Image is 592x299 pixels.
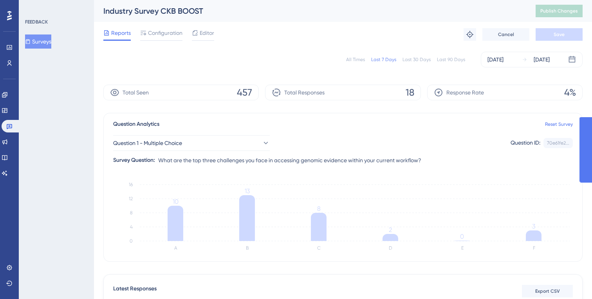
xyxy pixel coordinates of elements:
[533,245,535,251] text: F
[111,28,131,38] span: Reports
[113,284,157,298] span: Latest Responses
[237,86,252,99] span: 457
[148,28,182,38] span: Configuration
[173,198,179,205] tspan: 10
[559,268,583,292] iframe: UserGuiding AI Assistant Launcher
[534,55,550,64] div: [DATE]
[284,88,325,97] span: Total Responses
[130,210,133,216] tspan: 8
[346,56,365,63] div: All Times
[200,28,214,38] span: Editor
[129,182,133,187] tspan: 16
[532,223,535,230] tspan: 3
[113,120,159,129] span: Question Analytics
[535,288,560,294] span: Export CSV
[461,245,464,251] text: E
[437,56,465,63] div: Last 90 Days
[129,196,133,201] tspan: 12
[446,88,484,97] span: Response Rate
[113,135,270,151] button: Question 1 - Multiple Choice
[540,8,578,14] span: Publish Changes
[482,28,529,41] button: Cancel
[389,226,392,234] tspan: 2
[113,156,155,165] div: Survey Question:
[123,88,149,97] span: Total Seen
[487,55,504,64] div: [DATE]
[460,233,464,240] tspan: 0
[317,205,321,212] tspan: 8
[371,56,396,63] div: Last 7 Days
[402,56,431,63] div: Last 30 Days
[317,245,321,251] text: C
[389,245,392,251] text: D
[406,86,414,99] span: 18
[130,224,133,230] tspan: 4
[536,28,583,41] button: Save
[511,138,540,148] div: Question ID:
[130,238,133,244] tspan: 0
[498,31,514,38] span: Cancel
[554,31,565,38] span: Save
[113,138,182,148] span: Question 1 - Multiple Choice
[545,121,573,127] a: Reset Survey
[103,5,516,16] div: Industry Survey CKB BOOST
[522,285,573,297] button: Export CSV
[25,34,51,49] button: Surveys
[174,245,177,251] text: A
[246,245,249,251] text: B
[158,156,421,165] span: What are the top three challenges you face in accessing genomic evidence within your current work...
[245,187,250,195] tspan: 13
[536,5,583,17] button: Publish Changes
[564,86,576,99] span: 4%
[25,19,48,25] div: FEEDBACK
[547,140,569,146] div: 70e61fe2...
